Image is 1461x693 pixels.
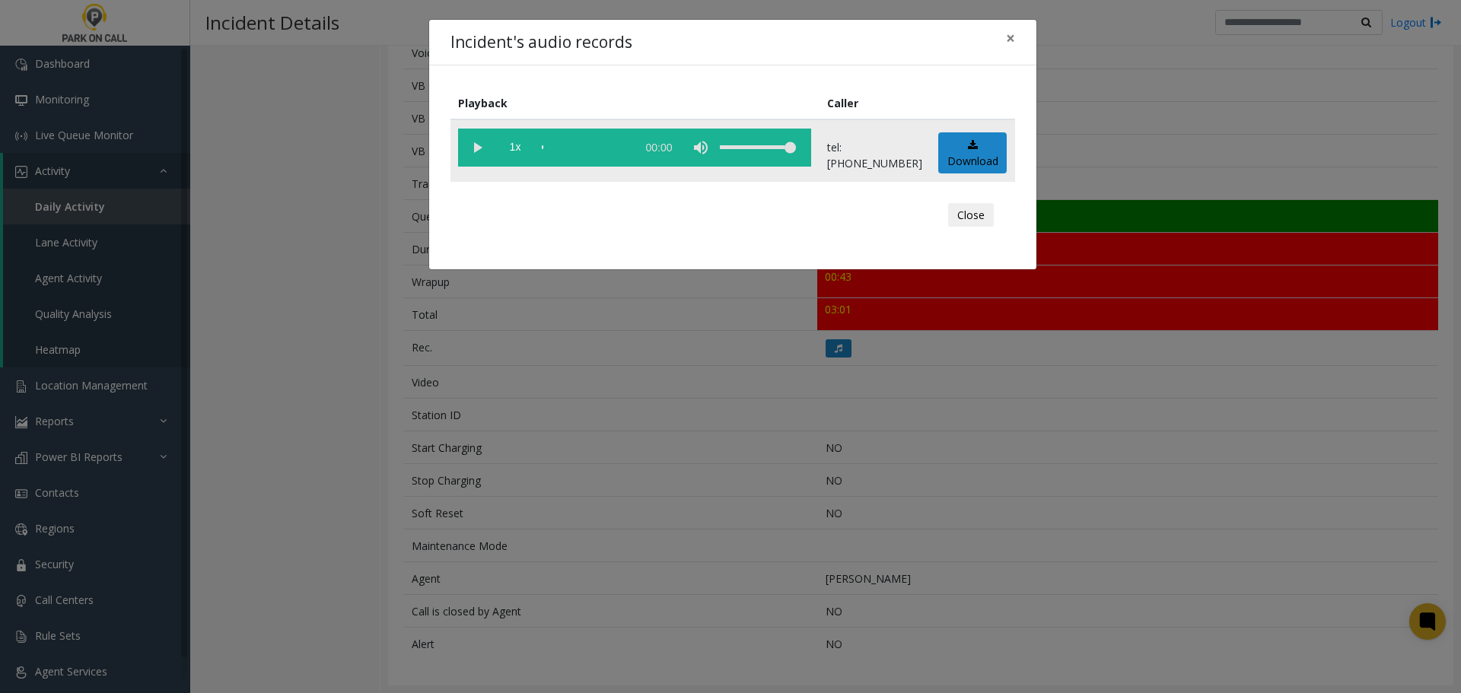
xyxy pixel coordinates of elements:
[496,129,534,167] span: playback speed button
[1006,27,1015,49] span: ×
[542,129,629,167] div: scrub bar
[995,20,1026,57] button: Close
[820,87,931,119] th: Caller
[720,129,796,167] div: volume level
[948,203,994,227] button: Close
[938,132,1007,174] a: Download
[827,139,922,171] p: tel:[PHONE_NUMBER]
[450,87,820,119] th: Playback
[450,30,632,55] h4: Incident's audio records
